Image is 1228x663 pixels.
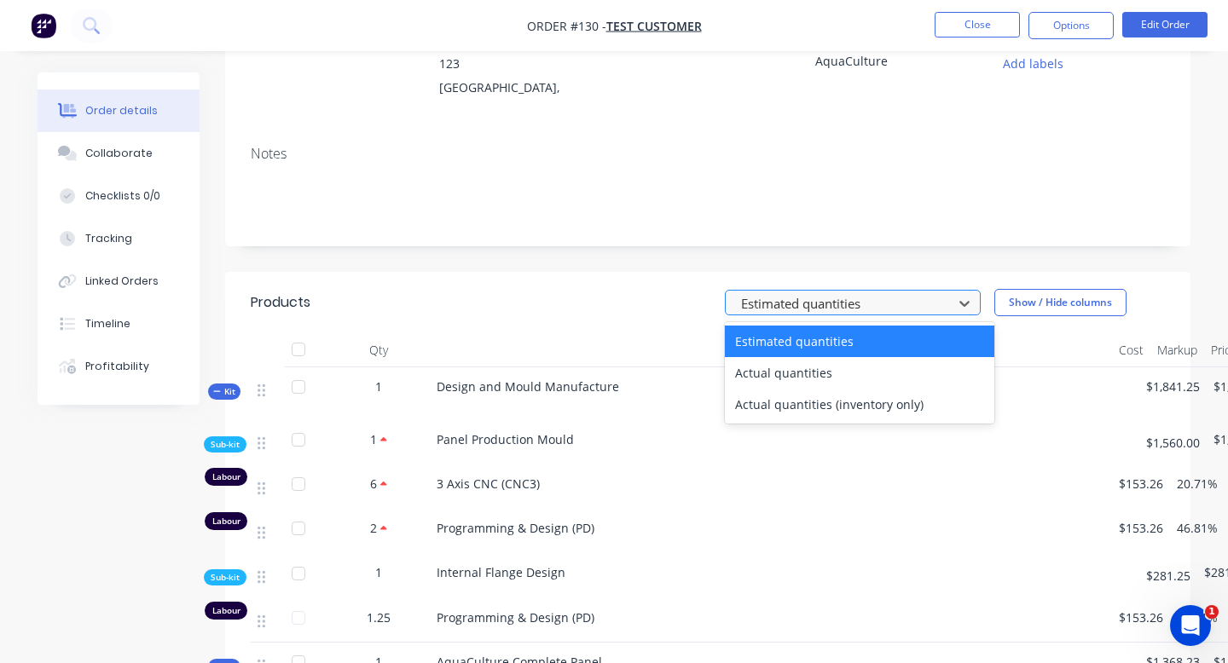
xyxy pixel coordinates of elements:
[1028,12,1114,39] button: Options
[327,333,430,367] div: Qty
[38,175,200,217] button: Checklists 0/0
[205,468,247,486] div: Labour
[370,519,377,537] span: 2
[211,438,240,451] span: Sub-kit
[1112,333,1150,367] div: Cost
[85,231,132,246] div: Tracking
[211,571,240,584] span: Sub-kit
[439,76,600,100] div: [GEOGRAPHIC_DATA],
[375,378,382,395] span: 1
[1146,434,1200,452] span: $1,560.00
[85,188,160,204] div: Checklists 0/0
[725,326,994,357] div: Estimated quantities
[606,18,702,34] a: Test Customer
[38,89,200,132] button: Order details
[367,608,391,626] span: 1.25
[38,260,200,303] button: Linked Orders
[725,389,994,420] div: Actual quantities (inventory only)
[994,52,1073,75] button: Add labels
[213,385,235,398] span: Kit
[38,345,200,388] button: Profitability
[437,609,594,626] span: Programming & Design (PD)
[251,292,310,313] div: Products
[437,378,619,395] span: Design and Mould Manufacture
[437,520,594,536] span: Programming & Design (PD)
[38,217,200,260] button: Tracking
[251,146,1165,162] div: Notes
[1119,608,1163,626] span: $153.26
[38,303,200,345] button: Timeline
[935,12,1020,37] button: Close
[1119,519,1163,537] span: $153.26
[439,52,600,76] div: 123
[370,475,377,493] span: 6
[85,316,130,331] div: Timeline
[994,289,1127,316] button: Show / Hide columns
[437,564,565,580] span: Internal Flange Design
[1119,475,1163,493] span: $153.26
[31,13,56,38] img: Factory
[85,359,149,374] div: Profitability
[1177,519,1218,537] span: 46.81%
[1146,567,1190,585] span: $281.25
[1177,475,1218,493] span: 20.71%
[437,431,574,447] span: Panel Production Mould
[205,512,247,530] div: Labour
[1170,605,1211,646] iframe: Intercom live chat
[375,563,382,581] span: 1
[38,132,200,175] button: Collaborate
[439,52,600,107] div: 123[GEOGRAPHIC_DATA],
[85,103,158,118] div: Order details
[85,274,159,289] div: Linked Orders
[370,430,377,448] span: 1
[205,602,247,620] div: Labour
[437,476,540,492] span: 3 Axis CNC (CNC3)
[1150,333,1204,367] div: Markup
[85,146,153,161] div: Collaborate
[1122,12,1208,37] button: Edit Order
[815,52,976,76] div: AquaCulture
[725,357,994,389] div: Actual quantities
[208,383,240,400] button: Kit
[1146,378,1200,395] span: $1,841.25
[527,18,606,34] span: Order #130 -
[1205,605,1219,619] span: 1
